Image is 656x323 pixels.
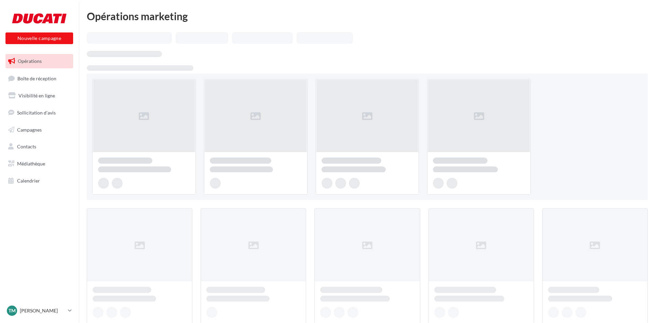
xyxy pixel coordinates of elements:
span: Contacts [17,144,36,149]
p: [PERSON_NAME] [20,307,65,314]
a: TM [PERSON_NAME] [5,304,73,317]
a: Visibilité en ligne [4,89,74,103]
a: Sollicitation d'avis [4,106,74,120]
a: Médiathèque [4,157,74,171]
a: Opérations [4,54,74,68]
span: Visibilité en ligne [18,93,55,98]
button: Nouvelle campagne [5,32,73,44]
div: Opérations marketing [87,11,648,21]
span: TM [9,307,16,314]
span: Calendrier [17,178,40,184]
span: Opérations [18,58,42,64]
span: Boîte de réception [17,75,56,81]
a: Calendrier [4,174,74,188]
a: Contacts [4,139,74,154]
span: Campagnes [17,126,42,132]
span: Sollicitation d'avis [17,110,56,116]
span: Médiathèque [17,161,45,166]
a: Boîte de réception [4,71,74,86]
a: Campagnes [4,123,74,137]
